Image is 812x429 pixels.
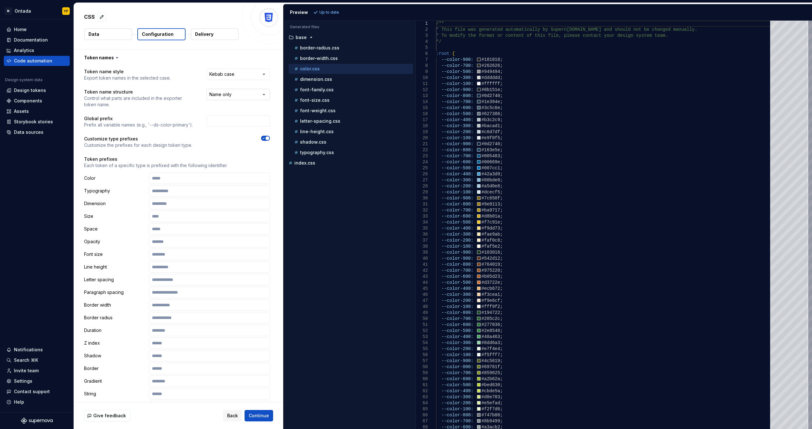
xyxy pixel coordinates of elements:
[481,298,500,303] span: #f9e6cf
[441,87,473,92] span: --color-900:
[416,334,428,340] div: 53
[441,153,473,159] span: --color-700:
[441,69,473,74] span: --color-500:
[441,328,473,333] span: --color-500:
[441,310,473,315] span: --color-800:
[289,86,413,93] button: font-family.css
[319,10,339,15] p: Up to date
[84,327,147,334] p: Duration
[289,118,413,125] button: letter-spacing.css
[300,56,338,61] p: border-width.css
[416,39,428,45] div: 4
[84,264,147,270] p: Line height
[441,250,473,255] span: --color-900:
[441,75,473,80] span: --color-300:
[500,286,502,291] span: ;
[500,280,502,285] span: ;
[500,147,502,153] span: ;
[436,33,567,38] span: * To modify the format or content of this file, p
[300,129,334,134] p: line-height.css
[500,256,502,261] span: ;
[441,274,473,279] span: --color-600:
[84,95,195,108] p: Control what parts are included in the exporter token name.
[481,322,500,327] span: #277036
[416,316,428,322] div: 50
[5,77,43,82] div: Design system data
[481,202,500,207] span: #9e8113
[416,99,428,105] div: 14
[500,153,502,159] span: ;
[441,202,473,207] span: --color-800:
[500,117,502,122] span: ;
[84,89,195,95] p: Token name structure
[84,410,130,421] button: Give feedback
[500,268,502,273] span: ;
[4,96,70,106] a: Components
[14,119,53,125] div: Storybook stories
[481,184,500,189] span: #a5d0e8
[84,188,147,194] p: Typography
[416,244,428,250] div: 38
[481,244,500,249] span: #faf5e2
[4,24,70,35] a: Home
[416,135,428,141] div: 20
[416,286,428,292] div: 45
[500,87,502,92] span: ;
[416,189,428,195] div: 29
[21,418,53,424] svg: Supernova Logo
[500,141,502,146] span: ;
[441,268,473,273] span: --color-700:
[4,376,70,386] a: Settings
[441,316,473,321] span: --color-700:
[416,165,428,171] div: 25
[300,66,320,71] p: color.css
[500,123,502,128] span: ;
[441,262,473,267] span: --color-800:
[481,57,500,62] span: #181818
[14,37,48,43] div: Documentation
[500,69,502,74] span: ;
[416,123,428,129] div: 18
[84,136,192,142] p: Customize type prefixes
[195,31,213,37] p: Delivery
[500,184,502,189] span: ;
[441,322,473,327] span: --color-600:
[416,225,428,231] div: 35
[416,51,428,57] div: 6
[416,328,428,334] div: 52
[300,140,326,145] p: shadow.css
[500,322,502,327] span: ;
[416,292,428,298] div: 46
[416,21,428,27] div: 1
[500,298,502,303] span: ;
[289,55,413,62] button: border-width.css
[481,147,500,153] span: #163e5e
[416,274,428,280] div: 43
[481,250,500,255] span: #103016
[4,7,12,15] div: M
[481,316,500,321] span: #205c2c
[481,238,500,243] span: #faf0c8
[4,366,70,376] a: Invite team
[481,310,500,315] span: #194722
[481,262,500,267] span: #764019
[289,128,413,135] button: line-height.css
[416,117,428,123] div: 17
[416,207,428,213] div: 32
[566,27,697,32] span: [DOMAIN_NAME] and should not be changed manually.
[416,195,428,201] div: 30
[289,44,413,51] button: border-radius.css
[88,31,99,37] p: Data
[441,141,473,146] span: --color-900:
[4,45,70,55] a: Analytics
[289,97,413,104] button: font-size.css
[84,200,147,207] p: Dimension
[416,219,428,225] div: 34
[289,149,413,156] button: typography.css
[64,9,68,14] div: YP
[416,111,428,117] div: 16
[290,9,308,16] div: Preview
[441,298,473,303] span: --color-200:
[14,399,24,405] div: Help
[441,220,473,225] span: --color-500:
